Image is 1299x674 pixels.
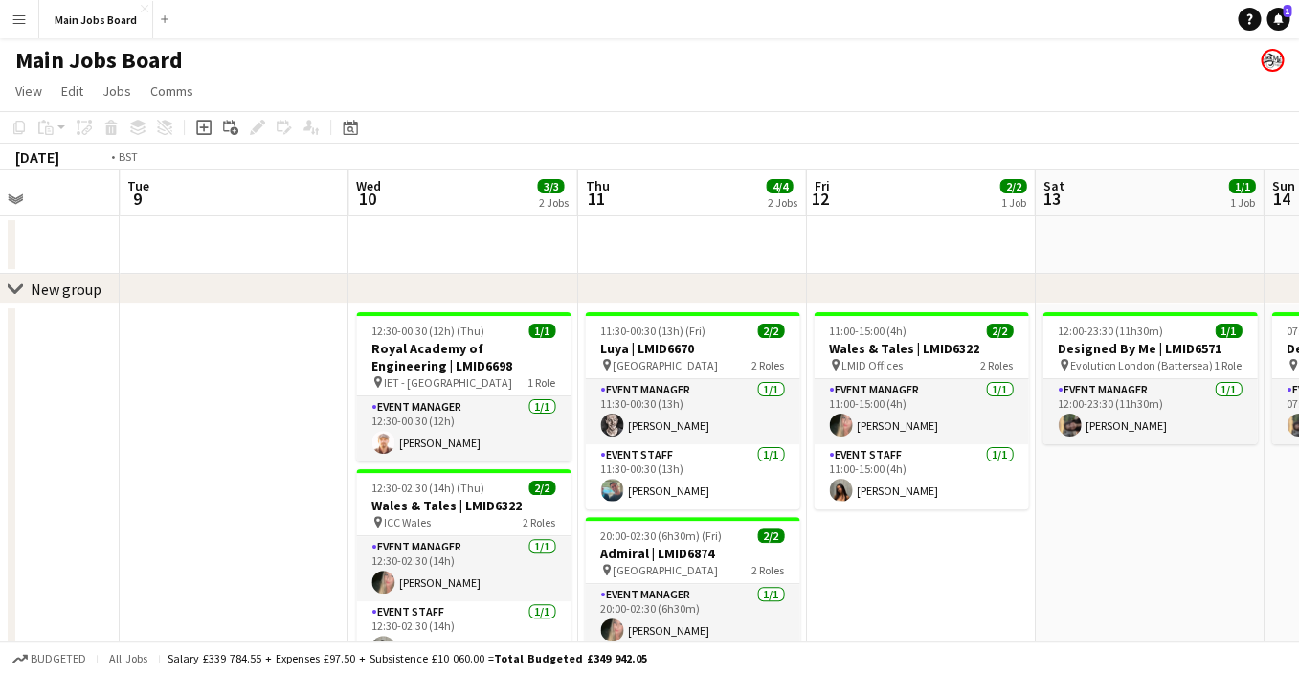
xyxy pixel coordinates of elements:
[61,82,83,100] span: Edit
[1261,49,1284,72] app-user-avatar: Alanya O'Donnell
[8,79,50,103] a: View
[31,280,101,299] div: New group
[39,1,153,38] button: Main Jobs Board
[15,46,183,75] h1: Main Jobs Board
[168,651,647,665] div: Salary £339 784.55 + Expenses £97.50 + Subsistence £10 060.00 =
[31,652,86,665] span: Budgeted
[494,651,647,665] span: Total Budgeted £349 942.05
[143,79,201,103] a: Comms
[102,82,131,100] span: Jobs
[1266,8,1289,31] a: 1
[1283,5,1291,17] span: 1
[95,79,139,103] a: Jobs
[150,82,193,100] span: Comms
[105,651,151,665] span: All jobs
[10,648,89,669] button: Budgeted
[15,82,42,100] span: View
[119,149,138,164] div: BST
[15,147,59,167] div: [DATE]
[54,79,91,103] a: Edit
